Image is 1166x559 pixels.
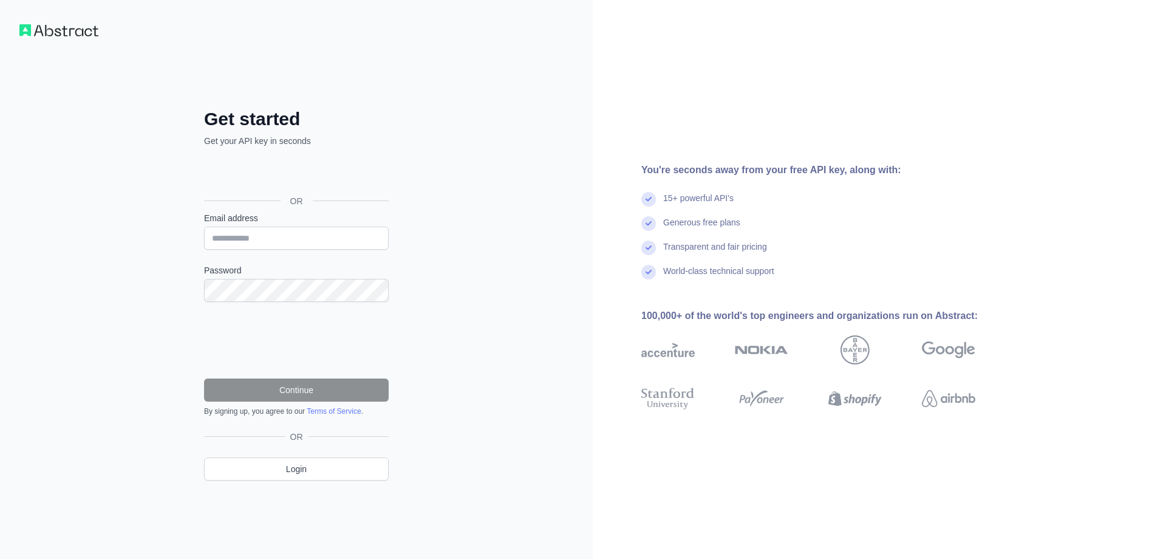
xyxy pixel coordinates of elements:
div: 15+ powerful API's [663,192,734,216]
img: google [922,335,975,365]
div: Generous free plans [663,216,740,241]
img: bayer [840,335,870,365]
iframe: زر تسجيل الدخول باستخدام حساب Google [198,160,392,187]
img: payoneer [735,385,788,412]
img: shopify [828,385,882,412]
img: accenture [641,335,695,365]
div: By signing up, you agree to our . [204,406,389,416]
img: stanford university [641,385,695,412]
div: 100,000+ of the world's top engineers and organizations run on Abstract: [641,309,1014,323]
div: تسجيل الدخول باستخدام حساب Google (يفتح الرابط في علامة تبويب جديدة) [204,160,386,187]
img: Workflow [19,24,98,36]
img: check mark [641,241,656,255]
div: You're seconds away from your free API key, along with: [641,163,1014,177]
label: Email address [204,212,389,224]
img: check mark [641,216,656,231]
div: Transparent and fair pricing [663,241,767,265]
p: Get your API key in seconds [204,135,389,147]
img: nokia [735,335,788,365]
a: Login [204,458,389,481]
div: World-class technical support [663,265,774,289]
span: OR [281,195,313,207]
h2: Get started [204,108,389,130]
img: check mark [641,192,656,207]
label: Password [204,264,389,276]
img: airbnb [922,385,975,412]
img: check mark [641,265,656,279]
span: OR [285,431,308,443]
a: Terms of Service [307,407,361,416]
iframe: reCAPTCHA [204,317,389,364]
button: Continue [204,379,389,402]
